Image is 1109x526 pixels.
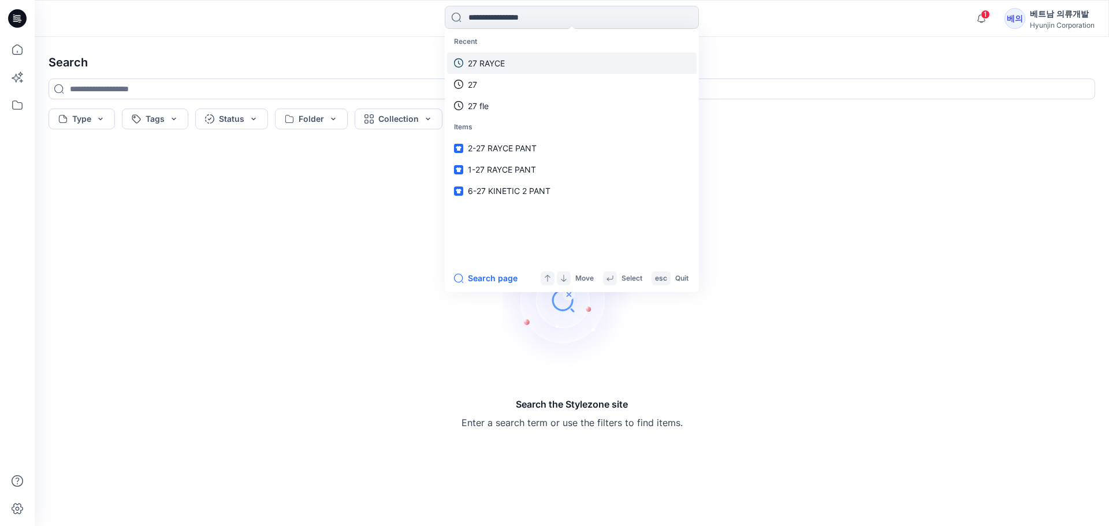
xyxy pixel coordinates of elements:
[1004,8,1025,29] div: 베의
[49,109,115,129] button: Type
[462,416,683,430] p: Enter a search term or use the filters to find items.
[468,79,477,91] p: 27
[39,46,1104,79] h4: Search
[655,273,667,285] p: esc
[355,109,442,129] button: Collection
[575,273,594,285] p: Move
[447,117,697,138] p: Items
[195,109,268,129] button: Status
[468,100,489,112] p: 27 fle
[622,273,642,285] p: Select
[447,95,697,117] a: 27 fle
[454,271,518,285] button: Search page
[447,31,697,53] p: Recent
[447,159,697,180] a: 1-27 RAYCE PANT
[122,109,188,129] button: Tags
[981,10,990,19] span: 1
[468,186,550,196] span: 6-27 KINETIC 2 PANT
[1030,7,1095,21] div: 베트남 의류개발
[675,273,689,285] p: Quit
[447,180,697,202] a: 6-27 KINETIC 2 PANT
[462,397,683,411] h5: Search the Stylezone site
[1030,21,1095,29] div: Hyunjin Corporation
[503,231,641,370] img: Search the Stylezone site
[447,74,697,95] a: 27
[468,165,536,174] span: 1-27 RAYCE PANT
[468,143,537,153] span: 2-27 RAYCE PANT
[447,53,697,74] a: 27 RAYCE
[468,57,505,69] p: 27 RAYCE
[275,109,348,129] button: Folder
[447,137,697,159] a: 2-27 RAYCE PANT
